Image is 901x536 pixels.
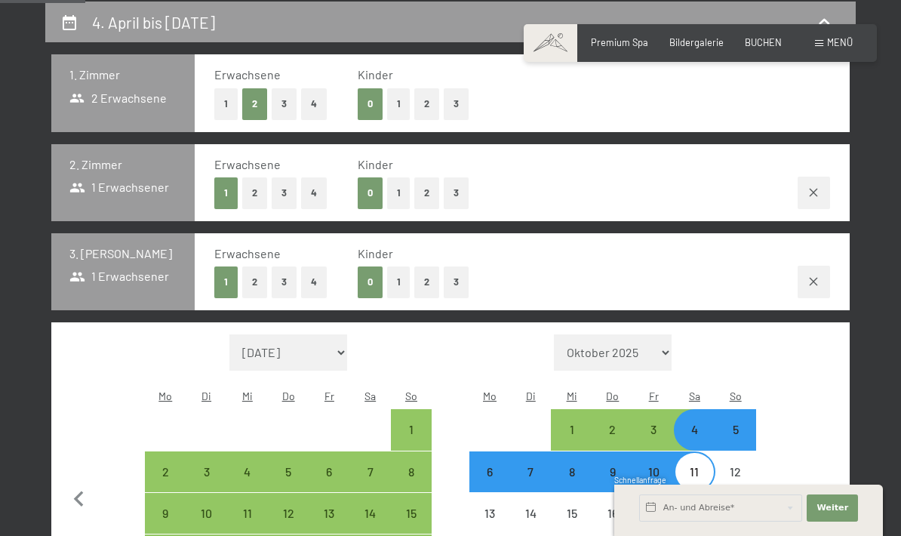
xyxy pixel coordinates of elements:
span: Menü [827,36,853,48]
div: Anreise möglich [186,493,226,534]
button: 3 [444,266,469,297]
button: 3 [272,177,297,208]
div: Anreise möglich [309,493,349,534]
div: Thu Apr 02 2026 [592,409,633,450]
div: Anreise möglich [674,409,715,450]
button: 3 [272,88,297,119]
div: 7 [512,466,549,504]
a: Bildergalerie [669,36,724,48]
div: 4 [675,424,713,461]
div: Thu Apr 16 2026 [592,493,633,534]
div: Anreise möglich [268,451,309,492]
div: Sun Mar 15 2026 [391,493,432,534]
div: 2 [146,466,184,504]
div: Tue Mar 03 2026 [186,451,226,492]
abbr: Donnerstag [282,390,295,402]
button: 2 [414,266,439,297]
abbr: Sonntag [405,390,417,402]
div: 9 [594,466,632,504]
div: Fri Mar 06 2026 [309,451,349,492]
abbr: Samstag [364,390,376,402]
div: Anreise nicht möglich [510,493,551,534]
div: Anreise möglich [268,493,309,534]
div: Anreise nicht möglich [469,493,510,534]
div: Fri Mar 13 2026 [309,493,349,534]
div: Anreise möglich [350,493,391,534]
abbr: Montag [158,390,172,402]
h3: 2. Zimmer [69,156,177,173]
div: 5 [717,424,755,461]
button: 1 [387,88,411,119]
abbr: Mittwoch [242,390,253,402]
abbr: Sonntag [730,390,742,402]
abbr: Montag [483,390,497,402]
div: Thu Apr 09 2026 [592,451,633,492]
div: Wed Apr 08 2026 [551,451,592,492]
div: Anreise möglich [186,451,226,492]
div: Anreise nicht möglich [551,493,592,534]
div: 6 [310,466,348,504]
abbr: Freitag [649,390,659,402]
button: Zimmer entfernen [798,266,830,298]
div: Anreise möglich [551,451,592,492]
div: Anreise nicht möglich [674,451,715,492]
button: 0 [358,266,383,297]
div: Thu Mar 05 2026 [268,451,309,492]
div: Mon Mar 09 2026 [145,493,186,534]
div: 3 [635,424,672,461]
div: Anreise nicht möglich [592,493,633,534]
div: Wed Apr 15 2026 [551,493,592,534]
div: 12 [717,466,755,504]
div: Anreise möglich [592,451,633,492]
div: Wed Mar 04 2026 [227,451,268,492]
div: 1 [552,424,590,461]
div: Sun Mar 01 2026 [391,409,432,450]
abbr: Dienstag [201,390,211,402]
div: Anreise möglich [309,451,349,492]
button: Weiter [807,494,858,522]
div: Anreise möglich [145,493,186,534]
div: Tue Apr 07 2026 [510,451,551,492]
div: Anreise möglich [469,451,510,492]
div: Anreise möglich [145,451,186,492]
div: 3 [187,466,225,504]
button: 4 [301,266,327,297]
div: Anreise möglich [510,451,551,492]
div: 5 [269,466,307,504]
div: 10 [635,466,672,504]
span: Kinder [358,157,393,171]
button: 3 [444,177,469,208]
abbr: Dienstag [526,390,536,402]
h3: 3. [PERSON_NAME] [69,245,177,262]
div: 8 [392,466,430,504]
div: Sun Mar 08 2026 [391,451,432,492]
div: Sat Mar 14 2026 [350,493,391,534]
button: Zimmer entfernen [798,177,830,209]
div: Sat Apr 04 2026 [674,409,715,450]
span: Schnellanfrage [614,476,666,485]
a: BUCHEN [745,36,782,48]
abbr: Mittwoch [567,390,577,402]
abbr: Donnerstag [606,390,619,402]
button: 1 [387,266,411,297]
button: 3 [444,88,469,119]
span: 1 Erwachsener [69,179,169,196]
span: 2 Erwachsene [69,90,167,106]
button: 1 [214,266,238,297]
div: 4 [229,466,266,504]
span: Erwachsene [214,157,281,171]
div: Fri Apr 03 2026 [633,409,674,450]
h2: 4. April bis [DATE] [92,13,215,32]
div: Sat Apr 11 2026 [674,451,715,492]
div: Anreise nicht möglich [715,451,756,492]
div: Anreise möglich [391,451,432,492]
span: Kinder [358,246,393,260]
button: 1 [387,177,411,208]
div: Anreise möglich [227,451,268,492]
button: 2 [242,266,267,297]
button: 2 [414,177,439,208]
a: Premium Spa [591,36,648,48]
